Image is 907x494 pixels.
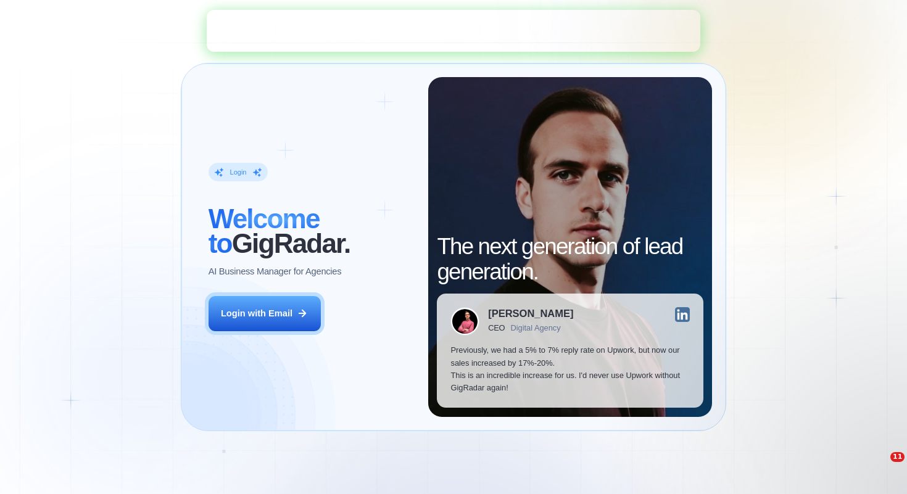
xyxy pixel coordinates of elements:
[865,452,895,482] iframe: Intercom live chat
[207,10,700,52] iframe: Intercom live chat банер
[450,344,689,394] p: Previously, we had a 5% to 7% reply rate on Upwork, but now our sales increased by 17%-20%. This ...
[209,204,320,258] span: Welcome to
[209,207,415,257] h2: ‍ GigRadar.
[488,309,573,319] div: [PERSON_NAME]
[209,265,342,278] p: AI Business Manager for Agencies
[511,324,561,333] div: Digital Agency
[437,234,703,284] h2: The next generation of lead generation.
[488,324,505,333] div: CEO
[209,296,321,331] button: Login with Email
[230,168,247,177] div: Login
[221,307,292,319] div: Login with Email
[890,452,905,462] span: 11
